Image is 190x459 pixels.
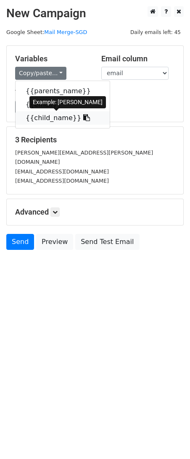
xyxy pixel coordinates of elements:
h5: Advanced [15,207,175,217]
a: {{child_name}} [16,111,110,125]
a: Send [6,234,34,250]
a: Copy/paste... [15,67,66,80]
small: Google Sheet: [6,29,87,35]
span: Daily emails left: 45 [127,28,184,37]
h2: New Campaign [6,6,184,21]
a: Preview [36,234,73,250]
a: {{email}} [16,98,110,111]
small: [EMAIL_ADDRESS][DOMAIN_NAME] [15,178,109,184]
h5: 3 Recipients [15,135,175,144]
small: [PERSON_NAME][EMAIL_ADDRESS][PERSON_NAME][DOMAIN_NAME] [15,150,153,165]
a: Mail Merge-SGD [44,29,87,35]
h5: Email column [101,54,175,63]
h5: Variables [15,54,89,63]
iframe: Chat Widget [148,419,190,459]
div: Example: [PERSON_NAME] [29,96,106,108]
small: [EMAIL_ADDRESS][DOMAIN_NAME] [15,168,109,175]
a: Send Test Email [75,234,139,250]
a: {{parents_name}} [16,84,110,98]
a: Daily emails left: 45 [127,29,184,35]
